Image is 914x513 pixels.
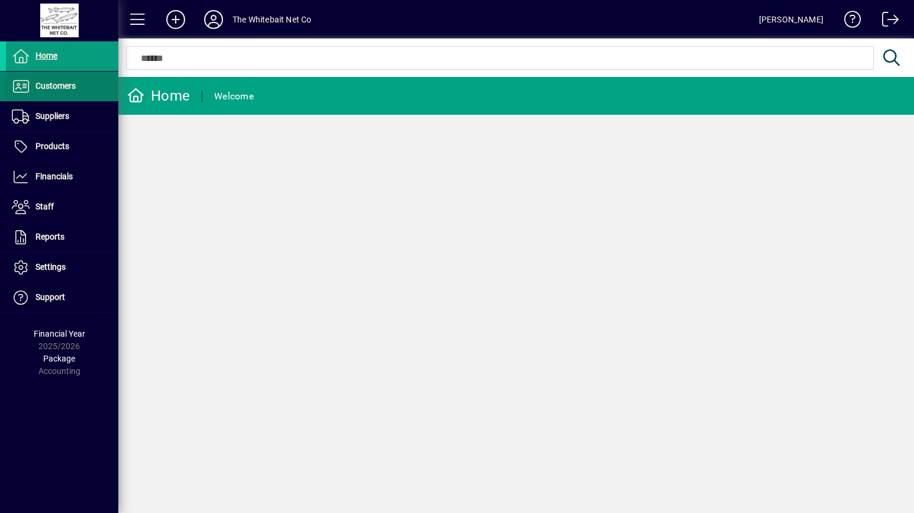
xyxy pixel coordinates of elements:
span: Staff [35,202,54,211]
span: Financial Year [34,329,85,338]
div: Home [127,86,190,105]
button: Profile [195,9,232,30]
span: Support [35,292,65,302]
span: Package [43,354,75,363]
a: Settings [6,253,118,282]
a: Customers [6,72,118,101]
a: Financials [6,162,118,192]
span: Products [35,141,69,151]
a: Products [6,132,118,162]
span: Financials [35,172,73,181]
a: Suppliers [6,102,118,131]
a: Knowledge Base [835,2,861,41]
div: The Whitebait Net Co [232,10,312,29]
a: Support [6,283,118,312]
span: Suppliers [35,111,69,121]
button: Add [157,9,195,30]
span: Reports [35,232,64,241]
a: Reports [6,222,118,252]
div: [PERSON_NAME] [759,10,823,29]
span: Customers [35,81,76,91]
span: Settings [35,262,66,272]
a: Logout [873,2,899,41]
a: Staff [6,192,118,222]
span: Home [35,51,57,60]
div: Welcome [214,87,254,106]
